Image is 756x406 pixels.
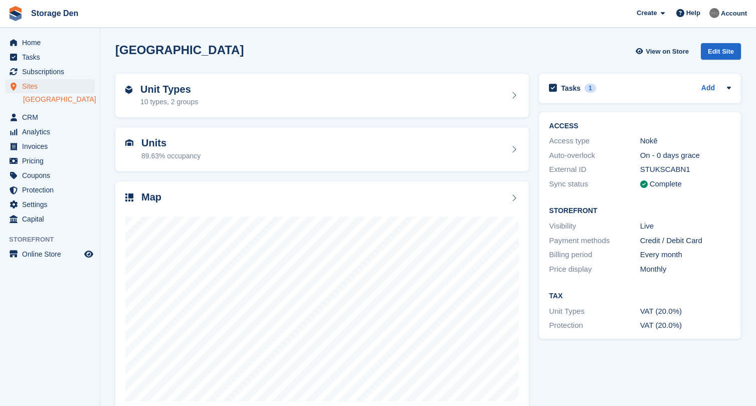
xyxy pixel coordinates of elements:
[5,139,95,153] a: menu
[5,79,95,93] a: menu
[549,292,731,300] h2: Tax
[637,8,657,18] span: Create
[22,139,82,153] span: Invoices
[549,122,731,130] h2: ACCESS
[549,306,640,317] div: Unit Types
[5,247,95,261] a: menu
[141,191,161,203] h2: Map
[640,164,731,175] div: STUKSCABN1
[549,320,640,331] div: Protection
[125,193,133,201] img: map-icn-33ee37083ee616e46c38cad1a60f524a97daa1e2b2c8c0bc3eb3415660979fc1.svg
[5,50,95,64] a: menu
[721,9,747,19] span: Account
[640,150,731,161] div: On - 0 days grace
[650,178,682,190] div: Complete
[549,221,640,232] div: Visibility
[549,135,640,147] div: Access type
[640,306,731,317] div: VAT (20.0%)
[140,97,198,107] div: 10 types, 2 groups
[549,164,640,175] div: External ID
[634,43,693,60] a: View on Store
[141,151,201,161] div: 89.63% occupancy
[549,150,640,161] div: Auto-overlock
[5,65,95,79] a: menu
[5,36,95,50] a: menu
[585,84,596,93] div: 1
[640,320,731,331] div: VAT (20.0%)
[701,43,741,64] a: Edit Site
[549,264,640,275] div: Price display
[22,183,82,197] span: Protection
[5,125,95,139] a: menu
[83,248,95,260] a: Preview store
[22,110,82,124] span: CRM
[549,207,731,215] h2: Storefront
[22,197,82,212] span: Settings
[5,154,95,168] a: menu
[561,84,581,93] h2: Tasks
[22,154,82,168] span: Pricing
[709,8,719,18] img: Brian Barbour
[115,127,529,171] a: Units 89.63% occupancy
[23,95,95,104] a: [GEOGRAPHIC_DATA]
[549,235,640,247] div: Payment methods
[22,125,82,139] span: Analytics
[549,249,640,261] div: Billing period
[22,168,82,182] span: Coupons
[640,235,731,247] div: Credit / Debit Card
[5,168,95,182] a: menu
[22,36,82,50] span: Home
[27,5,82,22] a: Storage Den
[22,212,82,226] span: Capital
[115,43,244,57] h2: [GEOGRAPHIC_DATA]
[640,264,731,275] div: Monthly
[141,137,201,149] h2: Units
[5,183,95,197] a: menu
[686,8,700,18] span: Help
[701,43,741,60] div: Edit Site
[640,221,731,232] div: Live
[640,135,731,147] div: Nokē
[5,197,95,212] a: menu
[115,74,529,118] a: Unit Types 10 types, 2 groups
[9,235,100,245] span: Storefront
[640,249,731,261] div: Every month
[5,110,95,124] a: menu
[701,83,715,94] a: Add
[646,47,689,57] span: View on Store
[22,50,82,64] span: Tasks
[549,178,640,190] div: Sync status
[5,212,95,226] a: menu
[8,6,23,21] img: stora-icon-8386f47178a22dfd0bd8f6a31ec36ba5ce8667c1dd55bd0f319d3a0aa187defe.svg
[22,79,82,93] span: Sites
[125,86,132,94] img: unit-type-icn-2b2737a686de81e16bb02015468b77c625bbabd49415b5ef34ead5e3b44a266d.svg
[125,139,133,146] img: unit-icn-7be61d7bf1b0ce9d3e12c5938cc71ed9869f7b940bace4675aadf7bd6d80202e.svg
[22,247,82,261] span: Online Store
[140,84,198,95] h2: Unit Types
[22,65,82,79] span: Subscriptions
